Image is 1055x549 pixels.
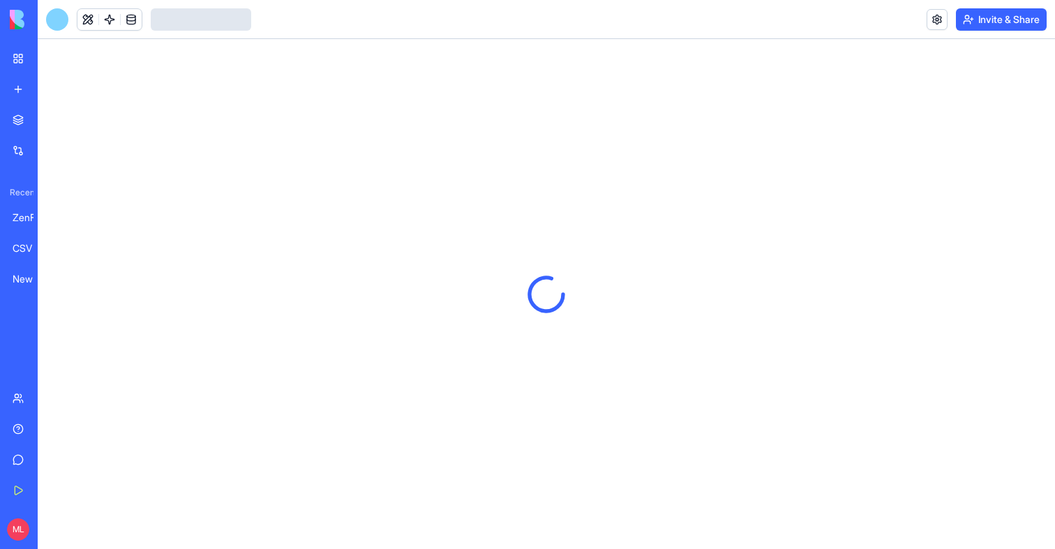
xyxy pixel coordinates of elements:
img: logo [10,10,96,29]
span: Recent [4,187,33,198]
span: ML [7,518,29,541]
div: CSV Response Consolidator [13,241,52,255]
button: Invite & Share [956,8,1047,31]
div: New App [13,272,52,286]
a: CSV Response Consolidator [4,234,60,262]
a: ZenFlow [4,204,60,232]
div: ZenFlow [13,211,52,225]
a: New App [4,265,60,293]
